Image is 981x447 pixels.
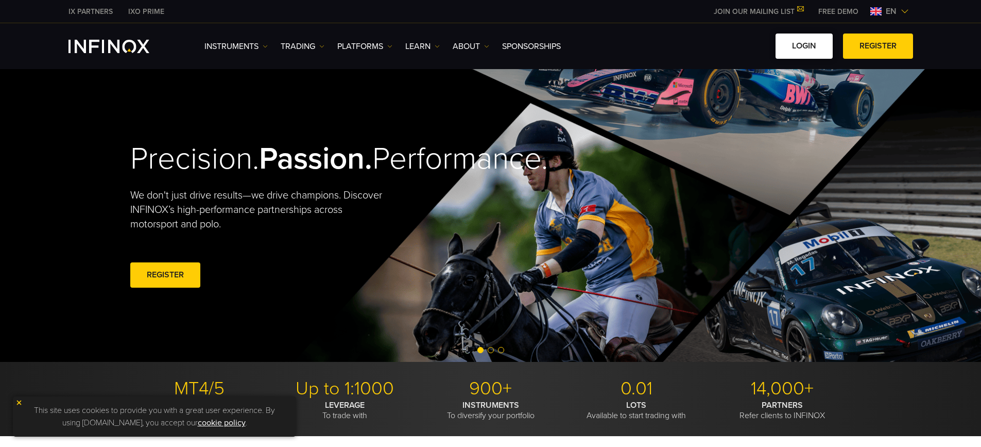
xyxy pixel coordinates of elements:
p: Up to 1:1000 [276,377,414,400]
a: PLATFORMS [337,40,392,53]
a: SPONSORSHIPS [502,40,561,53]
p: 14,000+ [713,377,851,400]
strong: PARTNERS [762,400,803,410]
p: To trade with [276,400,414,421]
a: INFINOX [121,6,172,17]
img: yellow close icon [15,399,23,406]
strong: INSTRUMENTS [462,400,519,410]
strong: LOTS [626,400,646,410]
a: INFINOX [61,6,121,17]
span: Go to slide 1 [477,347,484,353]
a: TRADING [281,40,324,53]
a: cookie policy [198,418,246,428]
p: This site uses cookies to provide you with a great user experience. By using [DOMAIN_NAME], you a... [18,402,291,432]
a: JOIN OUR MAILING LIST [706,7,811,16]
span: en [882,5,901,18]
a: LOGIN [776,34,833,59]
h2: Precision. Performance. [130,140,455,178]
p: We don't just drive results—we drive champions. Discover INFINOX’s high-performance partnerships ... [130,188,390,231]
a: INFINOX MENU [811,6,866,17]
span: Go to slide 3 [498,347,504,353]
a: INFINOX Logo [68,40,174,53]
a: REGISTER [843,34,913,59]
a: Instruments [204,40,268,53]
p: Available to start trading with [567,400,705,421]
p: To diversify your portfolio [422,400,560,421]
strong: LEVERAGE [325,400,365,410]
p: 0.01 [567,377,705,400]
a: Learn [405,40,440,53]
a: ABOUT [453,40,489,53]
p: MT4/5 [130,377,268,400]
strong: Passion. [259,140,372,177]
p: 900+ [422,377,560,400]
a: REGISTER [130,262,200,288]
span: Go to slide 2 [488,347,494,353]
p: Refer clients to INFINOX [713,400,851,421]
